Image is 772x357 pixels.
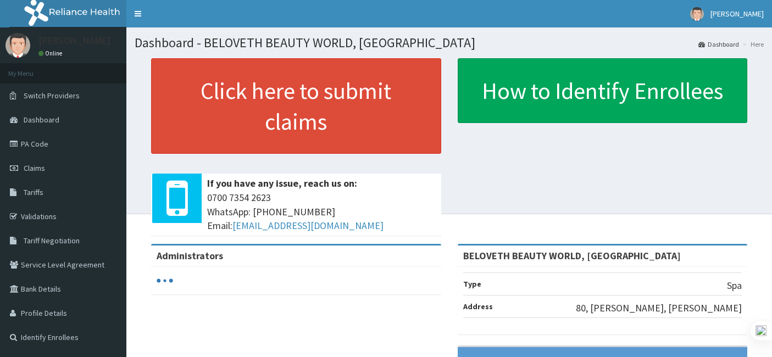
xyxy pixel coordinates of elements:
[24,236,80,246] span: Tariff Negotiation
[698,40,739,49] a: Dashboard
[157,272,173,289] svg: audio-loading
[727,278,742,293] p: Spa
[458,58,748,123] a: How to Identify Enrollees
[463,249,681,262] strong: BELOVETH BEAUTY WORLD, [GEOGRAPHIC_DATA]
[157,249,223,262] b: Administrators
[690,7,704,21] img: User Image
[740,40,764,49] li: Here
[207,191,436,233] span: 0700 7354 2623 WhatsApp: [PHONE_NUMBER] Email:
[463,279,481,289] b: Type
[38,36,110,46] p: [PERSON_NAME]
[5,33,30,58] img: User Image
[463,302,493,311] b: Address
[24,91,80,101] span: Switch Providers
[38,49,65,57] a: Online
[24,163,45,173] span: Claims
[135,36,764,50] h1: Dashboard - BELOVETH BEAUTY WORLD, [GEOGRAPHIC_DATA]
[151,58,441,154] a: Click here to submit claims
[207,177,357,189] b: If you have any issue, reach us on:
[24,115,59,125] span: Dashboard
[576,301,742,315] p: 80, [PERSON_NAME], [PERSON_NAME]
[710,9,764,19] span: [PERSON_NAME]
[24,187,43,197] span: Tariffs
[232,219,384,232] a: [EMAIL_ADDRESS][DOMAIN_NAME]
